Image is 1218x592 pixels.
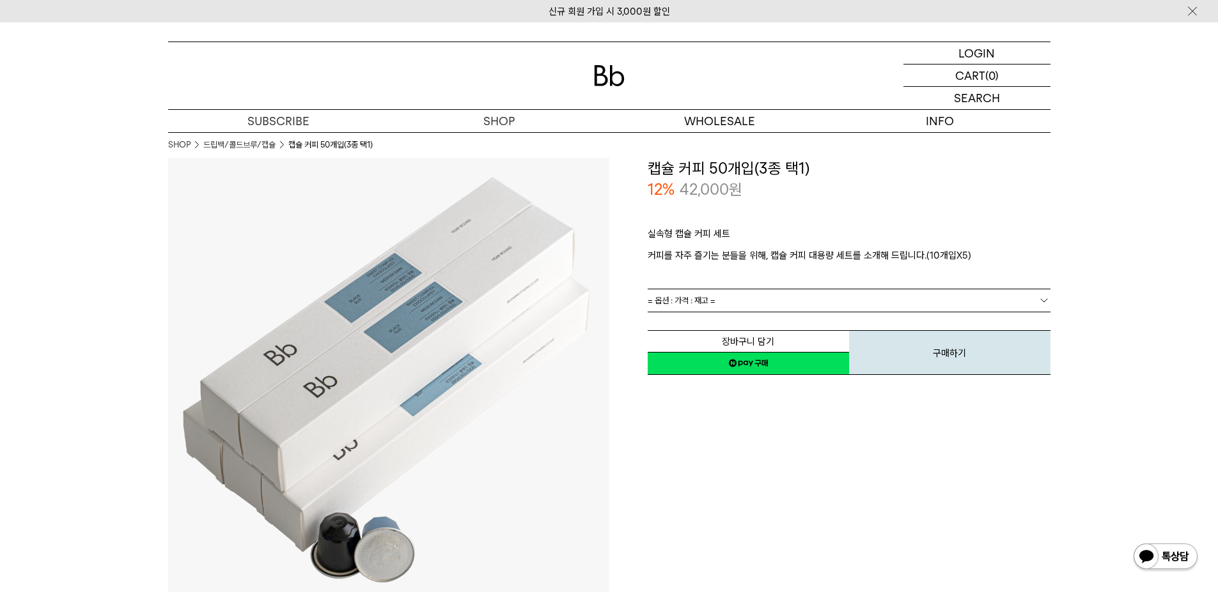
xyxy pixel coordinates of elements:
[648,158,1050,179] h3: 캡슐 커피 50개입(3종 택1)
[549,6,670,17] a: 신규 회원 가입 시 3,000원 할인
[168,110,389,132] a: SUBSCRIBE
[830,110,1050,132] p: INFO
[954,87,1000,109] p: SEARCH
[648,289,715,312] span: = 옵션 : 가격 : 재고 =
[609,110,830,132] p: WHOLESALE
[648,330,849,353] button: 장바구니 담기
[648,226,1050,248] p: 실속형 캡슐 커피 세트
[648,179,675,201] p: 12%
[203,139,276,151] a: 드립백/콜드브루/캡슐
[648,352,849,375] a: 새창
[168,139,191,151] a: SHOP
[985,65,999,86] p: (0)
[648,248,1050,263] p: 커피를 자주 즐기는 분들을 위해, 캡슐 커피 대용량 세트를 소개해 드립니다.(10개입X5)
[680,179,742,201] p: 42,000
[903,65,1050,87] a: CART (0)
[903,42,1050,65] a: LOGIN
[955,65,985,86] p: CART
[958,42,995,64] p: LOGIN
[288,139,373,151] li: 캡슐 커피 50개입(3종 택1)
[849,330,1050,375] button: 구매하기
[729,180,742,199] span: 원
[389,110,609,132] a: SHOP
[1132,542,1199,573] img: 카카오톡 채널 1:1 채팅 버튼
[594,65,625,86] img: 로고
